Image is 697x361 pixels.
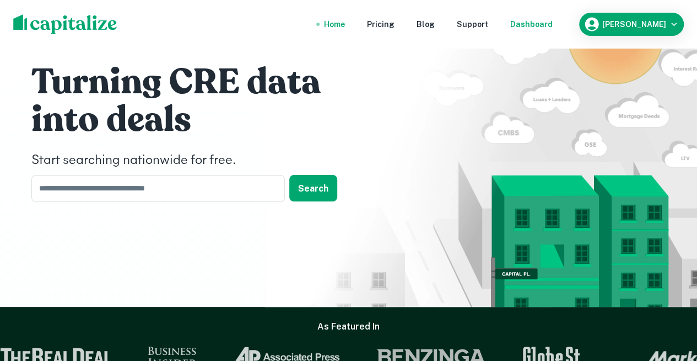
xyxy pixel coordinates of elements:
[324,18,345,30] a: Home
[317,320,380,333] h6: As Featured In
[579,13,684,36] button: [PERSON_NAME]
[417,18,435,30] a: Blog
[642,273,697,326] iframe: Chat Widget
[510,18,553,30] a: Dashboard
[602,20,666,28] h6: [PERSON_NAME]
[31,151,362,171] h4: Start searching nationwide for free.
[289,175,337,201] button: Search
[31,98,362,142] h1: into deals
[457,18,488,30] a: Support
[367,18,395,30] a: Pricing
[13,14,117,34] img: capitalize-logo.png
[31,60,362,104] h1: Turning CRE data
